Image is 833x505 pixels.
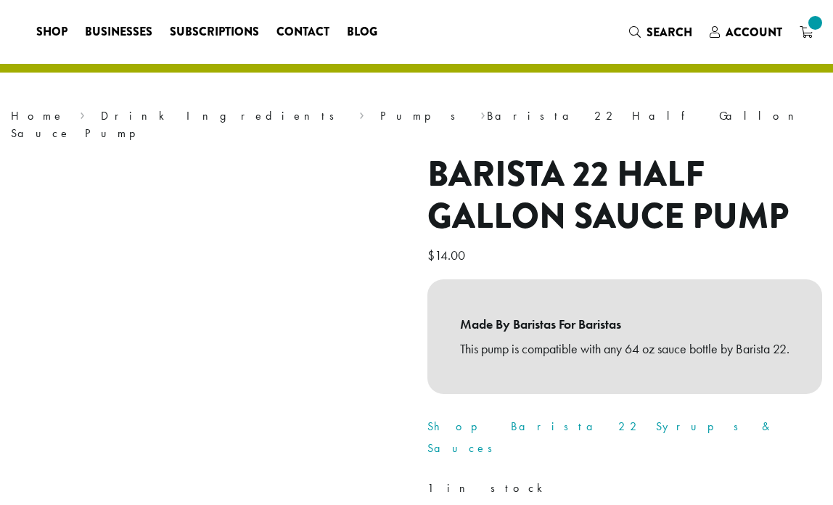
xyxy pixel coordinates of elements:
a: Account [701,20,791,44]
span: Search [647,24,692,41]
span: Businesses [85,23,152,41]
span: Subscriptions [170,23,259,41]
a: Home [11,108,65,123]
span: › [480,102,485,125]
a: Blog [338,20,386,44]
p: This pump is compatible with any 64 oz sauce bottle by Barista 22. [460,337,789,361]
b: Made By Baristas For Baristas [460,312,789,337]
p: 1 in stock [427,477,822,499]
h1: Barista 22 Half Gallon Sauce Pump [427,154,822,237]
span: Account [726,24,782,41]
span: › [80,102,85,125]
span: Shop [36,23,67,41]
span: › [359,102,364,125]
a: Businesses [76,20,161,44]
a: Search [620,20,701,44]
bdi: 14.00 [427,247,469,263]
a: Shop Barista 22 Syrups & Sauces [427,419,775,456]
nav: Breadcrumb [11,107,822,142]
span: $ [427,247,435,263]
a: Shop [28,20,76,44]
a: Subscriptions [161,20,268,44]
span: Contact [276,23,329,41]
a: Contact [268,20,338,44]
a: Drink Ingredients [101,108,344,123]
a: Pumps [380,108,465,123]
span: Blog [347,23,377,41]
